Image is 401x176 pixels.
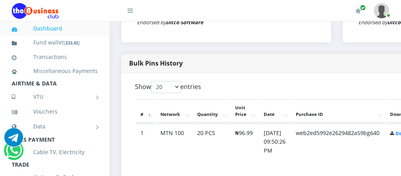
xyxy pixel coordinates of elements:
[12,3,59,19] img: Logo
[192,99,230,123] th: Quantity: activate to sort column ascending
[129,59,183,68] strong: Bulk Pins History
[65,40,78,46] b: 233.42
[151,81,180,93] select: Showentries
[4,134,23,147] a: Chat for support
[12,34,98,52] a: Fund wallet[233.42]
[291,99,385,123] th: Purchase ID: activate to sort column ascending
[12,117,98,136] a: Data
[12,48,98,66] a: Transactions
[64,40,80,46] small: [ ]
[12,62,98,80] a: Miscellaneous Payments
[12,20,98,37] a: Dashboard
[166,19,203,26] strong: Ditco Software
[137,19,203,26] small: Endorsed by
[360,5,366,11] span: Renew/Upgrade Subscription
[136,99,155,123] th: #: activate to sort column descending
[12,143,98,161] a: Cable TV, Electricity
[259,99,290,123] th: Date: activate to sort column ascending
[156,99,192,123] th: Network: activate to sort column ascending
[374,3,389,18] img: User
[12,87,98,107] a: VTU
[355,8,361,14] i: Renew/Upgrade Subscription
[135,81,201,93] label: Show entries
[230,99,258,123] th: Unit Price: activate to sort column ascending
[12,103,98,121] a: Vouchers
[6,147,22,160] a: Chat for support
